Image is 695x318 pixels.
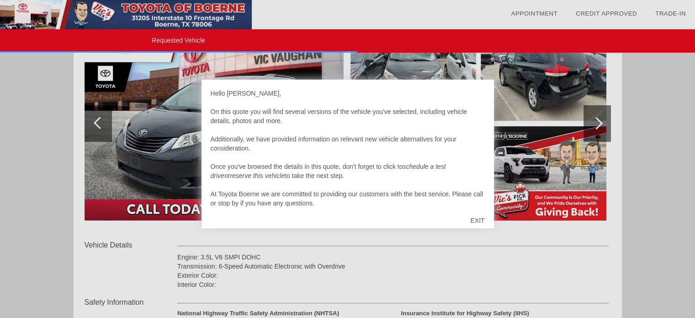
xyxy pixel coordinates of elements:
a: Appointment [511,10,557,17]
div: Hello [PERSON_NAME], On this quote you will find several versions of the vehicle you've selected,... [211,89,485,208]
div: EXIT [461,207,493,234]
a: Trade-In [655,10,686,17]
em: schedule a test drive [211,163,446,179]
a: Credit Approved [576,10,637,17]
em: reserve this vehicle [230,172,285,179]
